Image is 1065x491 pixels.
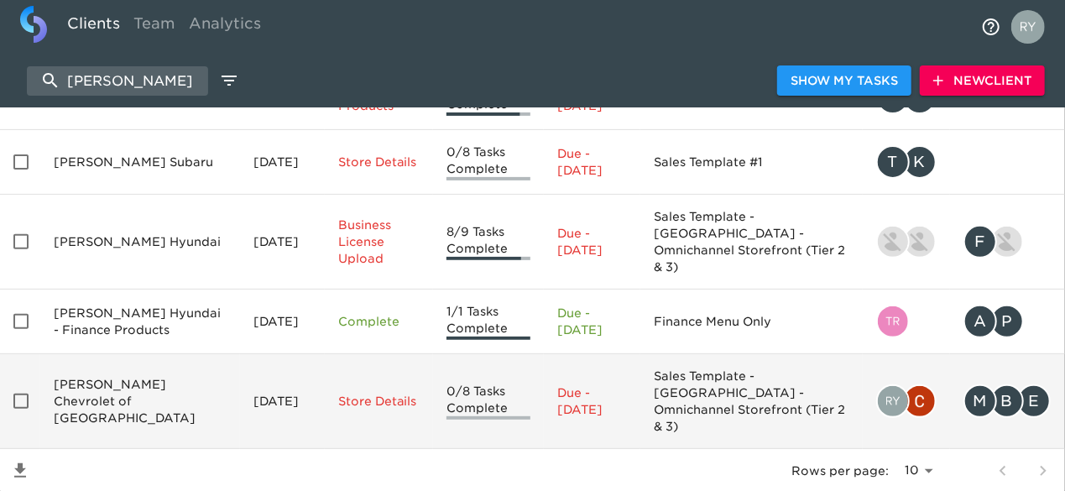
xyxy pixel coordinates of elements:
[876,384,937,418] div: ryan.dale@roadster.com, christopher.mccarthy@roadster.com
[963,384,997,418] div: M
[40,354,240,449] td: [PERSON_NAME] Chevrolet of [GEOGRAPHIC_DATA]
[1017,384,1051,418] div: E
[240,290,324,354] td: [DATE]
[60,6,127,47] a: Clients
[990,305,1024,338] div: P
[878,227,908,257] img: patrick.adamson@roadster.com
[240,130,324,195] td: [DATE]
[27,66,208,96] input: search
[1011,10,1045,44] img: Profile
[640,354,863,449] td: Sales Template - [GEOGRAPHIC_DATA] - Omnichannel Storefront (Tier 2 & 3)
[971,7,1011,47] button: notifications
[933,71,1031,91] span: New Client
[40,290,240,354] td: [PERSON_NAME] Hyundai - Finance Products
[876,145,910,179] div: T
[640,130,863,195] td: Sales Template #1
[433,290,544,354] td: 1/1 Tasks Complete
[20,6,47,43] img: logo
[878,386,908,416] img: ryan.dale@roadster.com
[963,225,1052,259] div: fcomisso@westherr.com, kevin.lo@roadster.com
[557,225,627,259] p: Due - [DATE]
[963,225,997,259] div: F
[240,195,324,290] td: [DATE]
[905,386,935,416] img: christopher.mccarthy@roadster.com
[963,305,997,338] div: A
[963,305,1052,338] div: azimmerman@westherr.com, pfarr@westherr.com
[876,145,937,179] div: tracy@roadster.com, kevin.dodt@roadster.com
[557,305,627,338] p: Due - [DATE]
[557,384,627,418] p: Due - [DATE]
[338,154,420,170] p: Store Details
[433,354,544,449] td: 0/8 Tasks Complete
[557,145,627,179] p: Due - [DATE]
[992,227,1022,257] img: kevin.lo@roadster.com
[791,462,889,479] p: Rows per page:
[777,65,911,97] button: Show My Tasks
[40,130,240,195] td: [PERSON_NAME] Subaru
[878,306,908,337] img: tristan.walk@roadster.com
[990,384,1024,418] div: B
[338,217,420,267] p: Business License Upload
[876,305,937,338] div: tristan.walk@roadster.com
[338,313,420,330] p: Complete
[876,225,937,259] div: patrick.adamson@roadster.com, duncan.miller@roadster.com
[640,195,863,290] td: Sales Template - [GEOGRAPHIC_DATA] - Omnichannel Storefront (Tier 2 & 3)
[40,195,240,290] td: [PERSON_NAME] Hyundai
[127,6,182,47] a: Team
[433,130,544,195] td: 0/8 Tasks Complete
[963,384,1052,418] div: mattea@westherr.com, bhollis@westherr.com, ewagner@westherr.com
[240,354,324,449] td: [DATE]
[215,66,243,95] button: edit
[640,290,863,354] td: Finance Menu Only
[182,6,268,47] a: Analytics
[905,227,935,257] img: duncan.miller@roadster.com
[895,458,939,483] select: rows per page
[433,195,544,290] td: 8/9 Tasks Complete
[903,145,937,179] div: K
[920,65,1045,97] button: NewClient
[338,393,420,410] p: Store Details
[791,71,898,91] span: Show My Tasks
